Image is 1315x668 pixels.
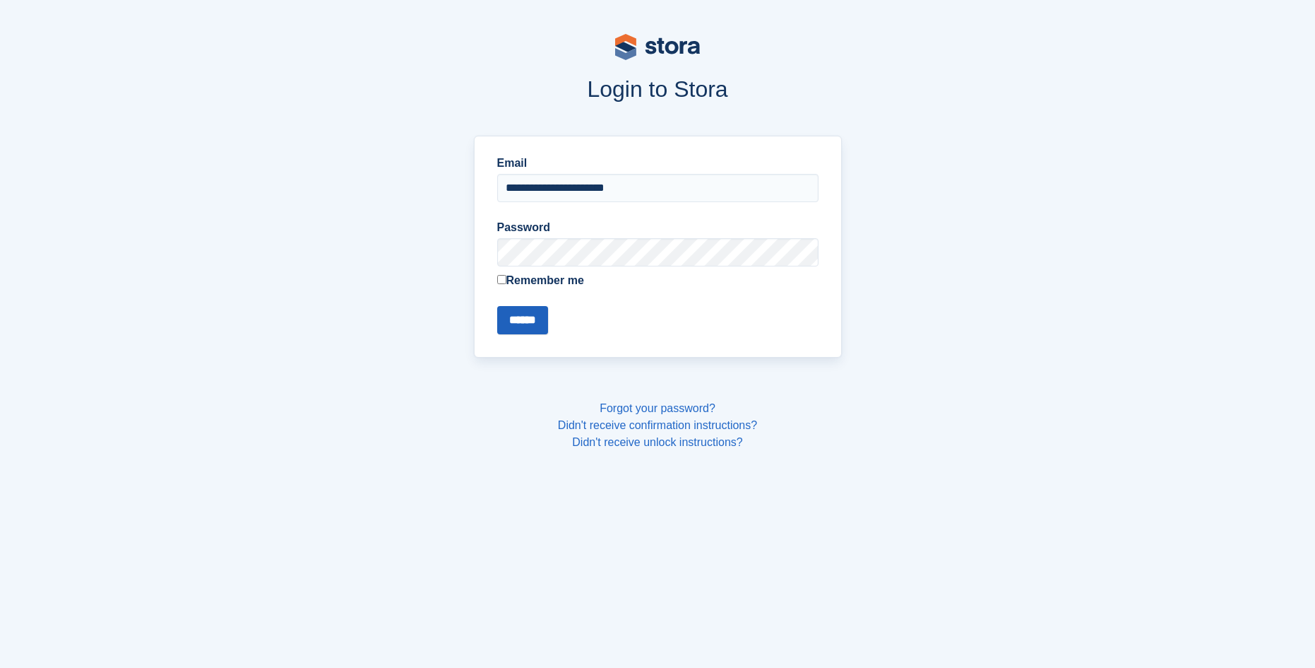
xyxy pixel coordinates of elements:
[497,219,819,236] label: Password
[497,275,506,284] input: Remember me
[558,419,757,431] a: Didn't receive confirmation instructions?
[615,34,700,60] img: stora-logo-53a41332b3708ae10de48c4981b4e9114cc0af31d8433b30ea865607fb682f29.svg
[497,272,819,289] label: Remember me
[600,402,715,414] a: Forgot your password?
[497,155,819,172] label: Email
[204,76,1111,102] h1: Login to Stora
[572,436,742,448] a: Didn't receive unlock instructions?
